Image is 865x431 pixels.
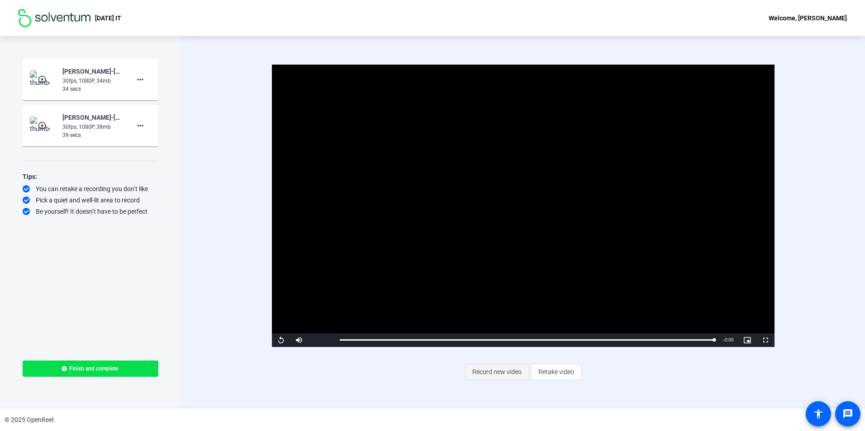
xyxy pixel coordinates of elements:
div: Video Player [272,65,775,347]
span: Record new video [472,363,522,380]
div: Tips: [23,171,158,182]
div: Pick a quiet and well-lit area to record [23,196,158,205]
button: Replay [272,333,290,347]
div: 30fps, 1080P, 34mb [62,77,123,85]
div: 39 secs [62,131,123,139]
span: Retake video [538,363,574,380]
div: © 2025 OpenReel [5,415,53,425]
mat-icon: play_circle_outline [38,75,48,84]
p: [DATE] IT [95,13,121,23]
button: Record new video [465,364,529,380]
mat-icon: more_horiz [135,120,146,131]
mat-icon: message [842,408,853,419]
div: 30fps, 1080P, 38mb [62,123,123,131]
div: Progress Bar [340,339,714,341]
button: Fullscreen [756,333,775,347]
button: Retake video [531,364,581,380]
button: Mute [290,333,308,347]
div: You can retake a recording you don’t like [23,184,158,193]
button: Picture-in-Picture [738,333,756,347]
div: [PERSON_NAME]-[DATE] IT-[DATE] IT -1759348039665-webcam [62,112,123,123]
div: 34 secs [62,85,123,93]
div: Welcome, [PERSON_NAME] [769,13,847,23]
span: - [723,337,725,342]
div: [PERSON_NAME]-[DATE] IT-[DATE] IT -1759348349518-webcam [62,66,123,77]
img: OpenReel logo [18,9,90,27]
button: Finish and complete [23,361,158,377]
div: Be yourself! It doesn’t have to be perfect [23,207,158,216]
mat-icon: more_horiz [135,74,146,85]
mat-icon: accessibility [813,408,824,419]
span: 0:00 [725,337,733,342]
img: thumb-nail [30,70,57,89]
mat-icon: play_circle_outline [38,121,48,130]
span: Finish and complete [69,365,118,372]
img: thumb-nail [30,117,57,135]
